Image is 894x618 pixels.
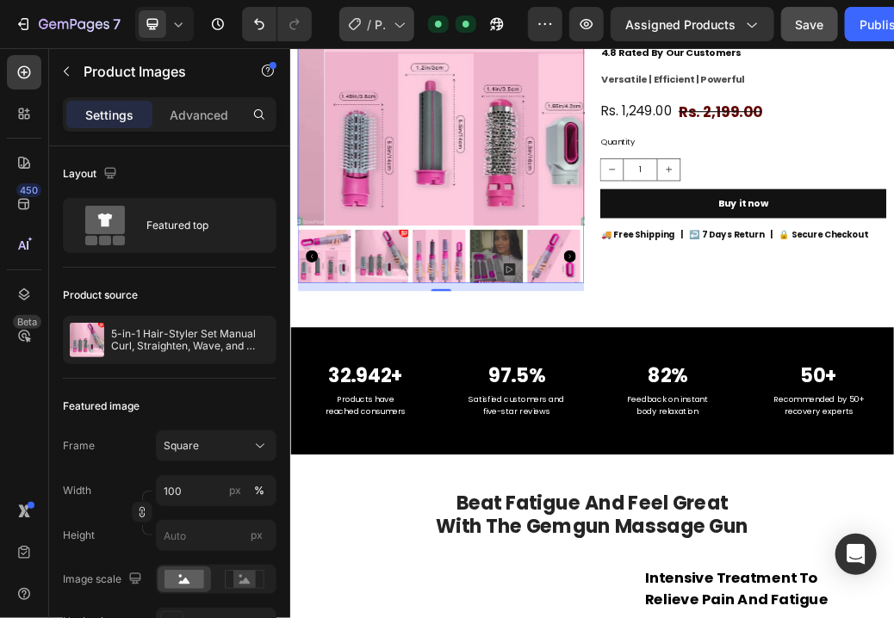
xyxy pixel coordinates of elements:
div: Layout [63,163,121,186]
div: Buy it now [733,252,819,281]
div: Open Intercom Messenger [835,534,877,575]
p: Product Images [84,61,230,82]
div: Undo/Redo [242,7,312,41]
div: Image scale [63,568,146,591]
span: / [367,15,371,34]
div: Featured top [146,206,251,245]
div: % [254,483,264,498]
button: Assigned Products [611,7,774,41]
label: Height [63,528,95,543]
input: px% [156,475,276,506]
iframe: Design area [290,48,894,618]
span: Product Page - [DATE] 19:42:00 [375,15,387,34]
div: Featured image [63,399,140,414]
button: % [225,480,245,501]
span: Assigned Products [625,15,736,34]
label: Width [63,483,91,498]
div: 450 [16,183,41,197]
button: Square [156,430,276,461]
span: Square [164,438,199,454]
label: Frame [63,438,95,454]
div: Beta [13,315,41,329]
p: Advanced [170,106,228,124]
img: product feature img [70,323,104,357]
button: px [249,480,270,501]
p: 32.942+ [15,542,243,582]
button: increment [629,190,667,227]
p: 5-in-1 Hair-Styler Set Manual Curl, Straighten, Wave, and Volumizer [111,328,270,352]
button: decrement [531,190,570,227]
div: px [229,483,241,498]
button: Carousel Next Arrow [469,347,489,368]
input: quantity [570,190,629,227]
p: 82% [532,542,761,582]
button: 7 [7,7,128,41]
div: Product source [63,287,138,303]
p: 7 [113,14,121,34]
p: Settings [85,106,133,124]
button: Save [781,7,838,41]
span: Save [796,17,824,32]
div: Rs. 1,249.00 [531,87,656,131]
input: px [156,520,276,551]
p: 97.5% [274,542,502,582]
div: Rs. 2,199.00 [663,85,809,133]
span: px [251,528,263,541]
